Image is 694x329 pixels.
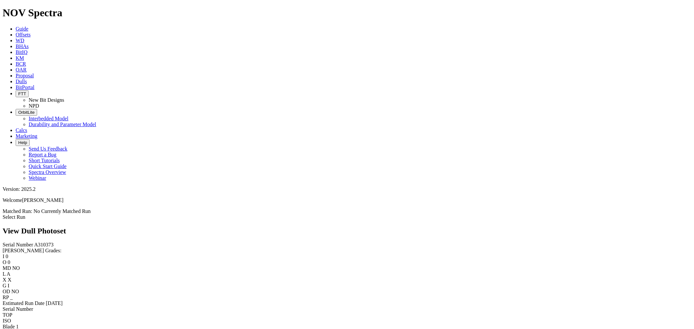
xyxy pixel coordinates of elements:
[6,254,8,259] span: 0
[18,140,27,145] span: Help
[29,158,60,163] a: Short Tutorials
[29,103,39,109] a: NPD
[29,116,68,121] a: Interbedded Model
[29,164,66,169] a: Quick Start Guide
[34,242,54,247] span: A310373
[3,277,7,283] label: X
[18,91,26,96] span: FTT
[16,67,27,72] a: OAR
[3,271,6,277] label: L
[3,254,4,259] label: I
[3,186,691,192] div: Version: 2025.2
[16,55,24,61] a: KM
[16,44,29,49] a: BHAs
[29,175,46,181] a: Webinar
[16,139,30,146] button: Help
[18,110,34,115] span: OrbitLite
[3,242,33,247] label: Serial Number
[3,295,9,300] label: RP
[16,90,29,97] button: FTT
[34,208,91,214] span: No Currently Matched Run
[16,79,27,84] a: Dulls
[3,265,11,271] label: MD
[3,208,32,214] span: Matched Run:
[3,227,691,235] h2: View Dull Photoset
[11,289,19,294] span: NO
[46,300,63,306] span: [DATE]
[8,259,10,265] span: 0
[16,49,27,55] a: BitIQ
[16,38,24,43] a: WD
[3,283,7,288] label: G
[3,289,10,294] label: OD
[3,214,25,220] a: Select Run
[3,248,691,254] div: [PERSON_NAME] Grades:
[8,283,9,288] span: I
[16,73,34,78] a: Proposal
[3,197,691,203] p: Welcome
[16,109,37,116] button: OrbitLite
[22,197,63,203] span: [PERSON_NAME]
[8,277,12,283] span: X
[16,26,28,32] a: Guide
[29,146,67,151] a: Send Us Feedback
[3,306,33,312] span: Serial Number
[29,122,96,127] a: Durability and Parameter Model
[29,97,64,103] a: New Bit Designs
[29,152,56,157] a: Report a Bug
[16,133,37,139] a: Marketing
[16,61,26,67] a: BCR
[16,85,34,90] a: BitPortal
[10,295,13,300] span: _
[3,259,7,265] label: O
[3,7,691,19] h1: NOV Spectra
[3,300,45,306] label: Estimated Run Date
[3,312,12,318] span: TOP
[3,318,11,323] span: ISO
[12,265,20,271] span: NO
[16,32,31,37] a: Offsets
[29,169,66,175] a: Spectra Overview
[7,271,10,277] span: A
[16,127,27,133] a: Calcs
